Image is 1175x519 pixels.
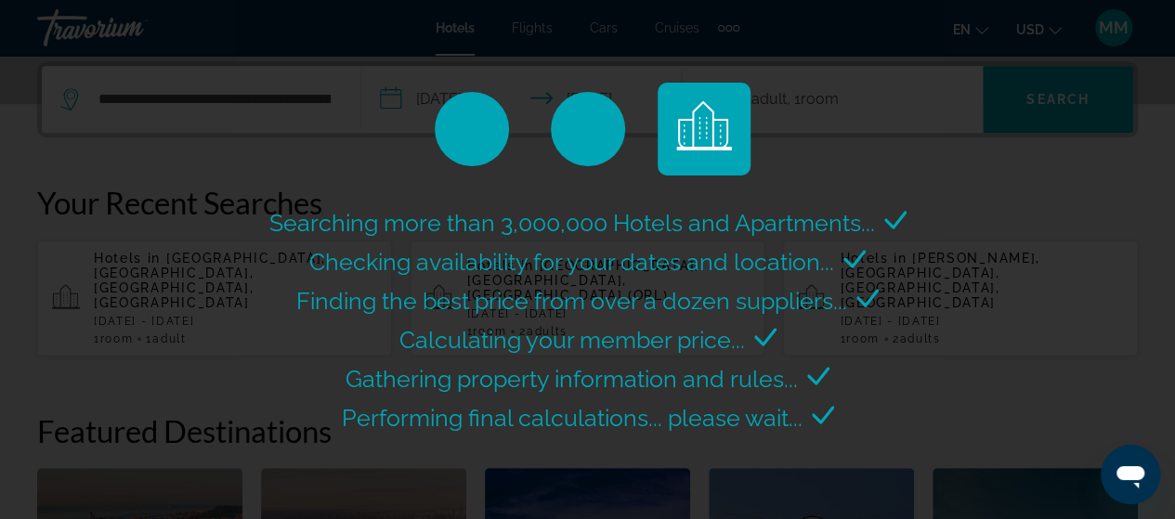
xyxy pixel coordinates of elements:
span: Finding the best price from over a dozen suppliers... [296,287,847,315]
span: Performing final calculations... please wait... [342,404,803,432]
span: Checking availability for your dates and location... [309,248,834,276]
span: Searching more than 3,000,000 Hotels and Apartments... [269,209,875,237]
iframe: Button to launch messaging window [1101,445,1160,504]
span: Gathering property information and rules... [346,365,798,393]
span: Calculating your member price... [399,326,745,354]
